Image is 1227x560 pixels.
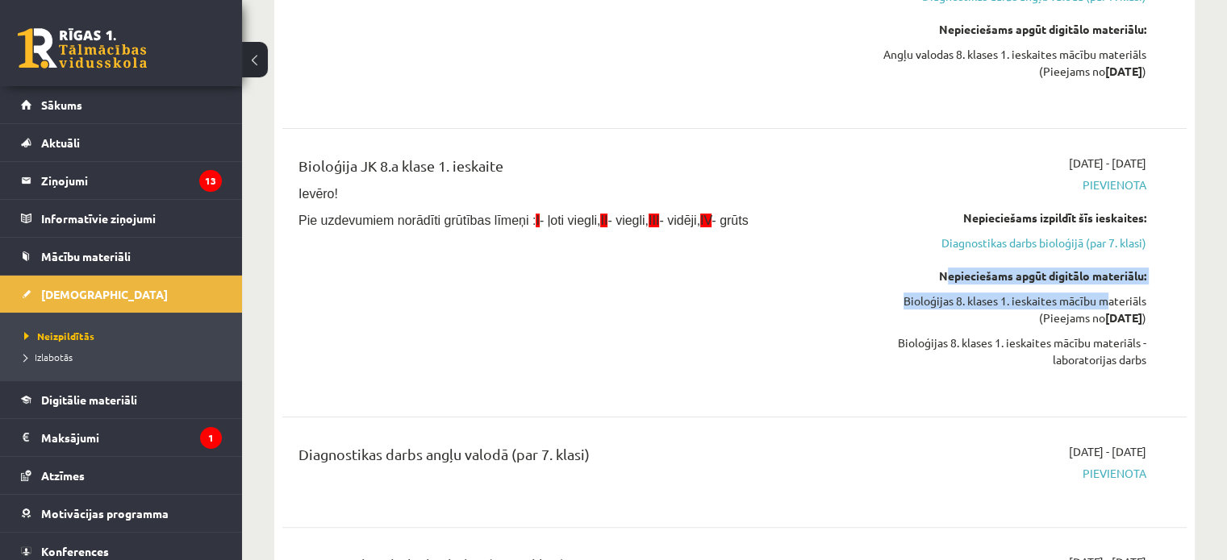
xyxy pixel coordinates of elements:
span: Pievienota [880,465,1146,482]
div: Bioloģijas 8. klases 1. ieskaites mācību materiāls - laboratorijas darbs [880,334,1146,368]
strong: [DATE] [1105,64,1142,78]
a: Mācību materiāli [21,238,222,275]
div: Diagnostikas darbs angļu valodā (par 7. klasi) [298,443,856,473]
span: [DATE] - [DATE] [1069,155,1146,172]
span: [DEMOGRAPHIC_DATA] [41,287,168,301]
span: Sākums [41,97,82,112]
div: Bioloģija JK 8.a klase 1. ieskaite [298,155,856,185]
span: Motivācijas programma [41,506,169,521]
a: Informatīvie ziņojumi [21,200,222,237]
div: Nepieciešams izpildīt šīs ieskaites: [880,209,1146,226]
a: Diagnostikas darbs bioloģijā (par 7. klasi) [880,234,1146,251]
span: Aktuāli [41,135,80,150]
legend: Maksājumi [41,419,222,456]
div: Bioloģijas 8. klases 1. ieskaites mācību materiāls (Pieejams no ) [880,292,1146,326]
a: Izlabotās [24,350,226,364]
legend: Ziņojumi [41,162,222,199]
strong: [DATE] [1105,310,1142,325]
a: Motivācijas programma [21,495,222,532]
a: Maksājumi1 [21,419,222,456]
legend: Informatīvie ziņojumi [41,200,222,237]
span: I [536,214,539,227]
a: [DEMOGRAPHIC_DATA] [21,276,222,313]
span: III [649,214,659,227]
span: Pievienota [880,176,1146,193]
span: Atzīmes [41,468,85,483]
span: II [600,214,607,227]
a: Digitālie materiāli [21,381,222,418]
div: Angļu valodas 8. klases 1. ieskaites mācību materiāls (Pieejams no ) [880,46,1146,80]
div: Nepieciešams apgūt digitālo materiālu: [880,21,1146,38]
span: [DATE] - [DATE] [1069,443,1146,460]
span: Digitālie materiāli [41,392,137,407]
i: 1 [200,427,222,449]
span: Mācību materiāli [41,249,131,263]
span: Pie uzdevumiem norādīti grūtības līmeņi : - ļoti viegli, - viegli, - vidēji, - grūts [298,214,749,227]
a: Atzīmes [21,457,222,494]
span: Ievēro! [298,187,338,201]
i: 13 [199,170,222,192]
span: Izlabotās [24,351,73,363]
a: Sākums [21,86,222,123]
span: IV [700,214,712,227]
span: Konferences [41,544,109,558]
div: Nepieciešams apgūt digitālo materiālu: [880,268,1146,284]
a: Rīgas 1. Tālmācības vidusskola [18,28,147,68]
a: Aktuāli [21,124,222,161]
span: Neizpildītās [24,330,94,342]
a: Ziņojumi13 [21,162,222,199]
a: Neizpildītās [24,329,226,343]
